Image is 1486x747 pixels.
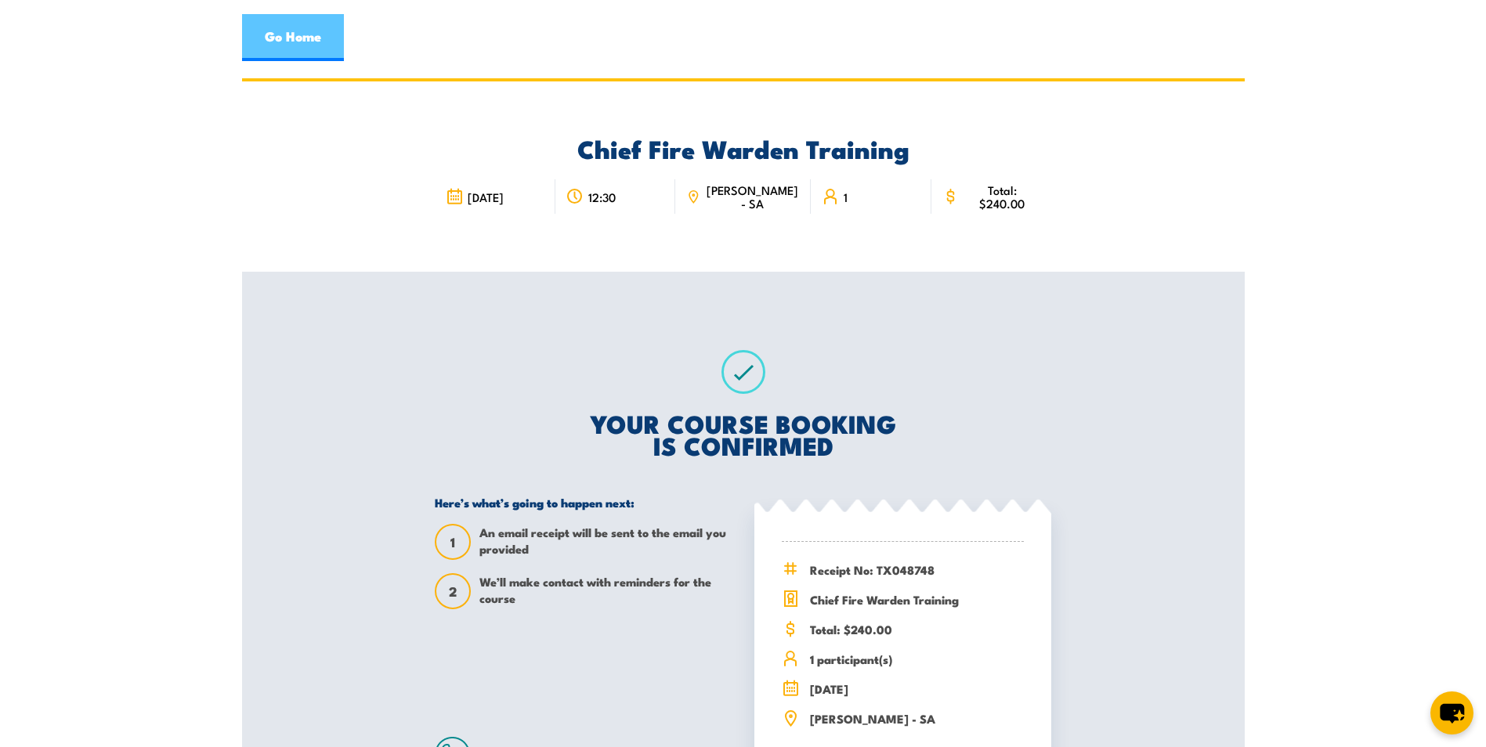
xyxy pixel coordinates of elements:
[810,620,1024,638] span: Total: $240.00
[810,561,1024,579] span: Receipt No: TX048748
[436,583,469,600] span: 2
[588,190,616,204] span: 12:30
[242,14,344,61] a: Go Home
[435,412,1051,456] h2: YOUR COURSE BOOKING IS CONFIRMED
[468,190,504,204] span: [DATE]
[844,190,848,204] span: 1
[810,680,1024,698] span: [DATE]
[810,590,1024,608] span: Chief Fire Warden Training
[810,650,1024,668] span: 1 participant(s)
[435,495,732,510] h5: Here’s what’s going to happen next:
[810,709,1024,727] span: [PERSON_NAME] - SA
[479,573,732,609] span: We’ll make contact with reminders for the course
[479,524,732,560] span: An email receipt will be sent to the email you provided
[705,183,800,210] span: [PERSON_NAME] - SA
[435,137,1051,159] h2: Chief Fire Warden Training
[1430,691,1473,734] button: chat-button
[436,534,469,550] span: 1
[964,183,1040,210] span: Total: $240.00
